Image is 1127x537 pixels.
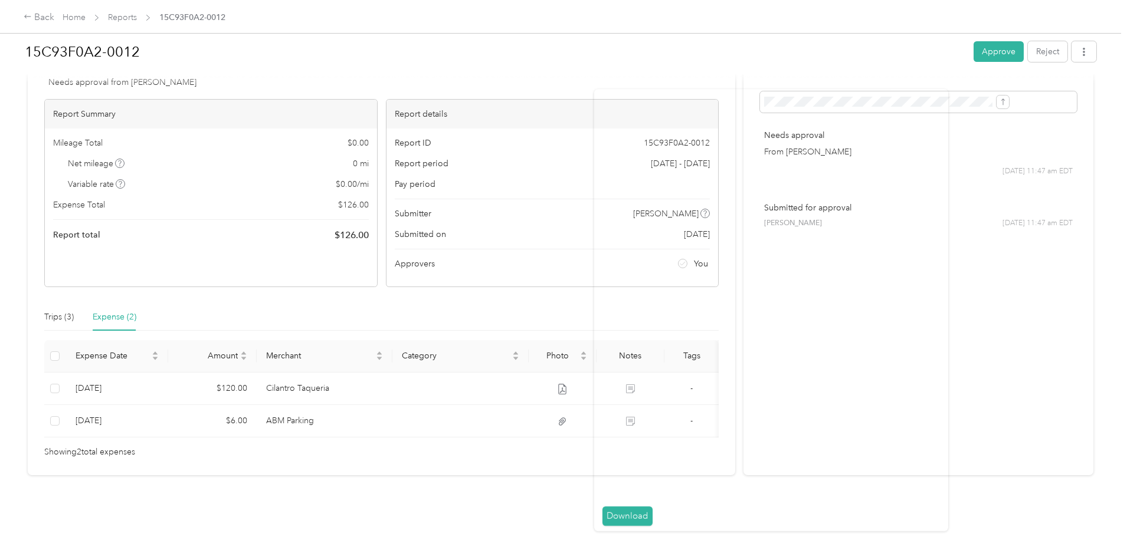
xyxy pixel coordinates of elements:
span: Submitter [395,207,431,220]
span: Mileage Total [53,137,103,149]
td: 8-21-2025 [66,373,168,405]
span: Variable rate [68,178,126,190]
span: $ 0.00 / mi [336,178,369,190]
span: caret-down [152,355,159,362]
iframe: pdf-attachment- preview [594,89,948,531]
span: Expense Date [76,351,149,361]
span: Report total [53,229,100,241]
span: $ 0.00 [348,137,369,149]
span: Photo [538,351,578,361]
span: Approvers [395,258,435,270]
button: Approve [974,41,1024,62]
iframe: Everlance-gr Chat Button Frame [1061,471,1127,537]
th: Category [392,340,529,373]
th: Expense Date [66,340,168,373]
td: 6-3-2025 [66,405,168,437]
span: Submitted on [395,228,446,241]
span: Net mileage [68,157,125,170]
span: Amount [178,351,238,361]
span: $ 126.00 [335,228,369,242]
span: Showing 2 total expenses [44,446,135,459]
span: [DATE] 11:47 am EDT [1002,218,1073,229]
span: caret-up [152,350,159,357]
td: Cilantro Taqueria [257,373,393,405]
td: $120.00 [168,373,257,405]
span: Pay period [395,178,435,190]
span: caret-down [580,355,587,362]
span: Category [402,351,510,361]
span: Report period [395,157,448,170]
a: Download [602,506,653,526]
span: $ 126.00 [338,199,369,211]
button: Reject [1028,41,1067,62]
span: caret-up [512,350,519,357]
span: caret-up [376,350,383,357]
span: caret-up [580,350,587,357]
div: Report details [386,100,719,129]
span: caret-up [240,350,247,357]
a: Reports [108,12,137,22]
span: Report ID [395,137,431,149]
td: ABM Parking [257,405,393,437]
span: Expense Total [53,199,105,211]
th: Merchant [257,340,393,373]
span: 0 mi [353,157,369,170]
div: Expense (2) [93,311,136,324]
h1: 15C93F0A2-0012 [25,38,965,66]
span: caret-down [376,355,383,362]
span: 15C93F0A2-0012 [159,11,225,24]
div: Trips (3) [44,311,74,324]
div: Back [24,11,54,25]
th: Photo [529,340,597,373]
span: [DATE] 11:47 am EDT [1002,166,1073,177]
span: Merchant [266,351,374,361]
span: caret-down [512,355,519,362]
span: caret-down [240,355,247,362]
th: Amount [168,340,257,373]
a: Home [63,12,86,22]
td: $6.00 [168,405,257,437]
div: Report Summary [45,100,377,129]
